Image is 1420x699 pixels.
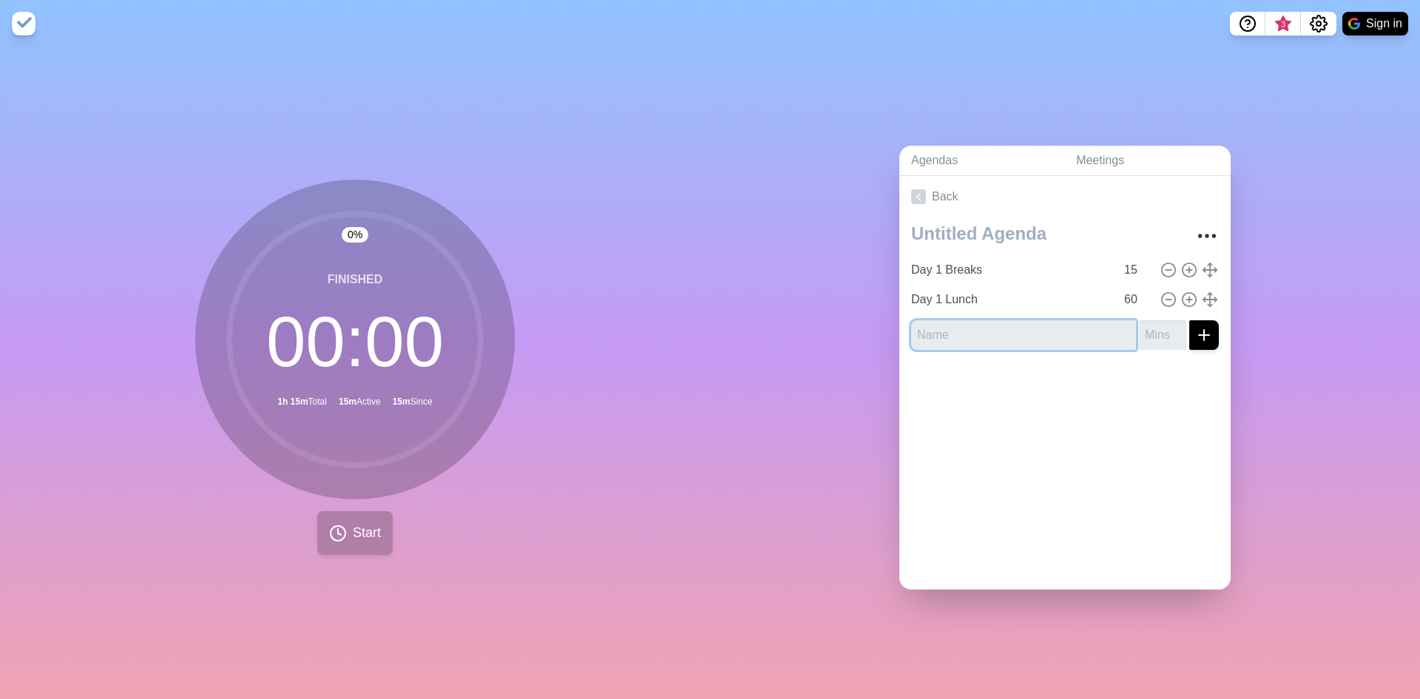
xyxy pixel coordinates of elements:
button: What’s new [1265,12,1301,36]
a: Meetings [1064,146,1231,176]
button: Help [1230,12,1265,36]
input: Name [905,255,1115,285]
input: Mins [1139,320,1186,350]
img: google logo [1348,18,1360,30]
button: Settings [1301,12,1336,36]
a: Back [899,176,1231,217]
input: Mins [1118,255,1154,285]
button: Sign in [1342,12,1408,36]
button: More [1192,221,1222,251]
a: Agendas [899,146,1064,176]
input: Mins [1118,285,1154,314]
span: Start [353,523,381,543]
input: Name [911,320,1136,350]
button: Start [317,511,393,555]
img: timeblocks logo [12,12,35,36]
span: 3 [1277,18,1289,30]
input: Name [905,285,1115,314]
